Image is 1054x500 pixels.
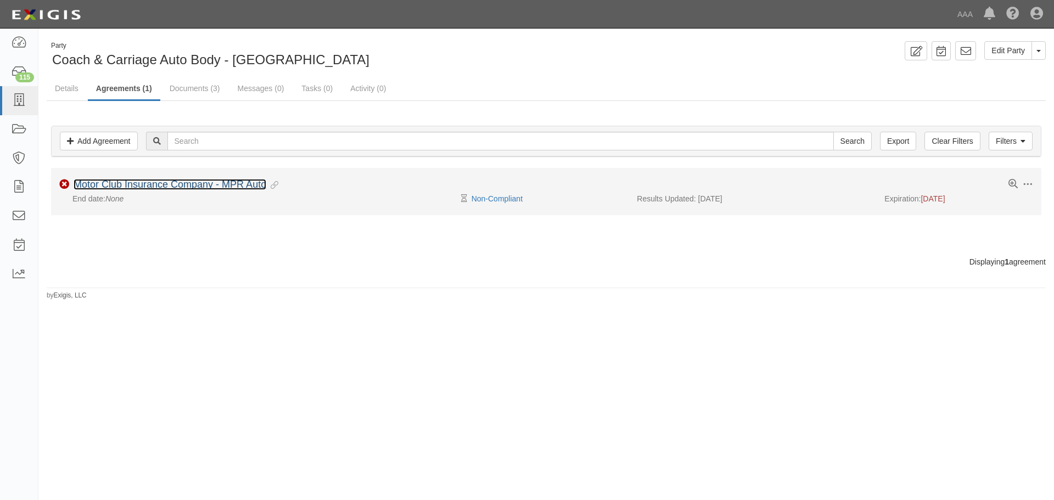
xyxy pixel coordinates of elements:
[833,132,872,150] input: Search
[105,194,124,203] em: None
[984,41,1032,60] a: Edit Party
[1008,179,1018,189] a: View results summary
[952,3,978,25] a: AAA
[74,179,278,191] div: Motor Club Insurance Company - MPR Auto
[52,52,369,67] span: Coach & Carriage Auto Body - [GEOGRAPHIC_DATA]
[74,179,266,190] a: Motor Club Insurance Company - MPR Auto
[15,72,34,82] div: 115
[884,193,1033,204] div: Expiration:
[1005,257,1009,266] b: 1
[880,132,916,150] a: Export
[924,132,980,150] a: Clear Filters
[167,132,834,150] input: Search
[293,77,341,99] a: Tasks (0)
[51,41,369,50] div: Party
[1006,8,1019,21] i: Help Center - Complianz
[989,132,1033,150] a: Filters
[59,193,464,204] div: End date:
[38,256,1054,267] div: Displaying agreement
[47,41,538,69] div: Coach & Carriage Auto Body - Watertown
[161,77,228,99] a: Documents (3)
[54,291,87,299] a: Exigis, LLC
[637,193,868,204] div: Results Updated: [DATE]
[472,194,523,203] a: Non-Compliant
[342,77,394,99] a: Activity (0)
[229,77,293,99] a: Messages (0)
[59,179,69,189] i: Non-Compliant
[88,77,160,101] a: Agreements (1)
[461,195,467,203] i: Pending Review
[47,77,87,99] a: Details
[921,194,945,203] span: [DATE]
[8,5,84,25] img: logo-5460c22ac91f19d4615b14bd174203de0afe785f0fc80cf4dbbc73dc1793850b.png
[47,291,87,300] small: by
[266,182,278,189] i: Evidence Linked
[60,132,138,150] a: Add Agreement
